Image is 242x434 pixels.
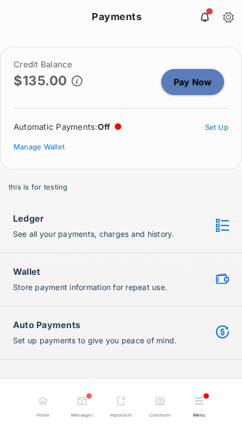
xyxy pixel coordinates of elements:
a: Set Up [205,123,229,131]
span: Messages & Alerts [71,406,93,418]
button: Menu [180,387,219,427]
a: Messages & Alerts [62,387,101,427]
span: Community [149,406,171,418]
span: Menu [193,406,205,418]
p: See all your payments, charges and history. [13,228,196,240]
span: Important Links [110,406,132,418]
span: Off [98,122,111,132]
a: Community [141,387,180,427]
a: Home [23,387,62,427]
p: Set up payments to give you peace of mind. [13,335,196,346]
a: Manage Wallet [14,142,65,151]
h2: Credit Balance [14,60,82,69]
div: Automatic Payments : [14,122,122,132]
p: Store payment information for repeat use. [13,281,196,293]
a: Important Links [101,387,141,427]
p: $135.00 [14,73,67,88]
span: Home [36,406,49,418]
